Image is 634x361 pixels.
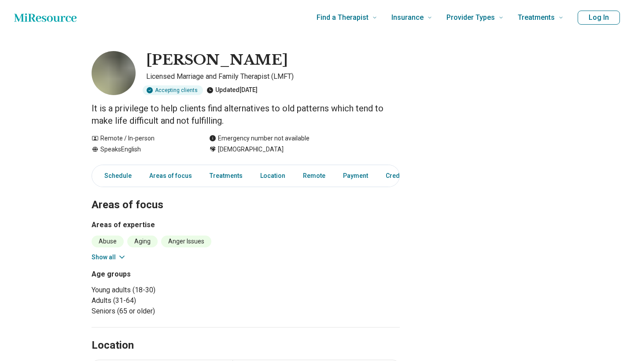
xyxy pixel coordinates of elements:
span: Find a Therapist [317,11,369,24]
h1: [PERSON_NAME] [146,51,288,70]
div: Speaks English [92,145,192,154]
a: Home page [14,9,77,26]
button: Show all [92,253,126,262]
a: Credentials [380,167,424,185]
span: Insurance [391,11,424,24]
a: Treatments [204,167,248,185]
a: Payment [338,167,373,185]
span: [DEMOGRAPHIC_DATA] [218,145,284,154]
div: Accepting clients [143,85,203,95]
h3: Areas of expertise [92,220,400,230]
img: Faye Abitbol, Licensed Marriage and Family Therapist (LMFT) [92,51,136,95]
a: Schedule [94,167,137,185]
button: Log In [578,11,620,25]
div: Updated [DATE] [206,85,258,95]
div: Remote / In-person [92,134,192,143]
p: It is a privilege to help clients find alternatives to old patterns which tend to make life diffi... [92,102,400,127]
a: Location [255,167,291,185]
li: Young adults (18-30) [92,285,242,295]
li: Adults (31-64) [92,295,242,306]
span: Treatments [518,11,555,24]
li: Anger Issues [161,236,211,247]
h2: Location [92,338,134,353]
li: Aging [127,236,158,247]
h3: Age groups [92,269,242,280]
li: Abuse [92,236,124,247]
p: Licensed Marriage and Family Therapist (LMFT) [146,71,400,82]
div: Emergency number not available [209,134,310,143]
li: Seniors (65 or older) [92,306,242,317]
h2: Areas of focus [92,177,400,213]
a: Remote [298,167,331,185]
span: Provider Types [446,11,495,24]
a: Areas of focus [144,167,197,185]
